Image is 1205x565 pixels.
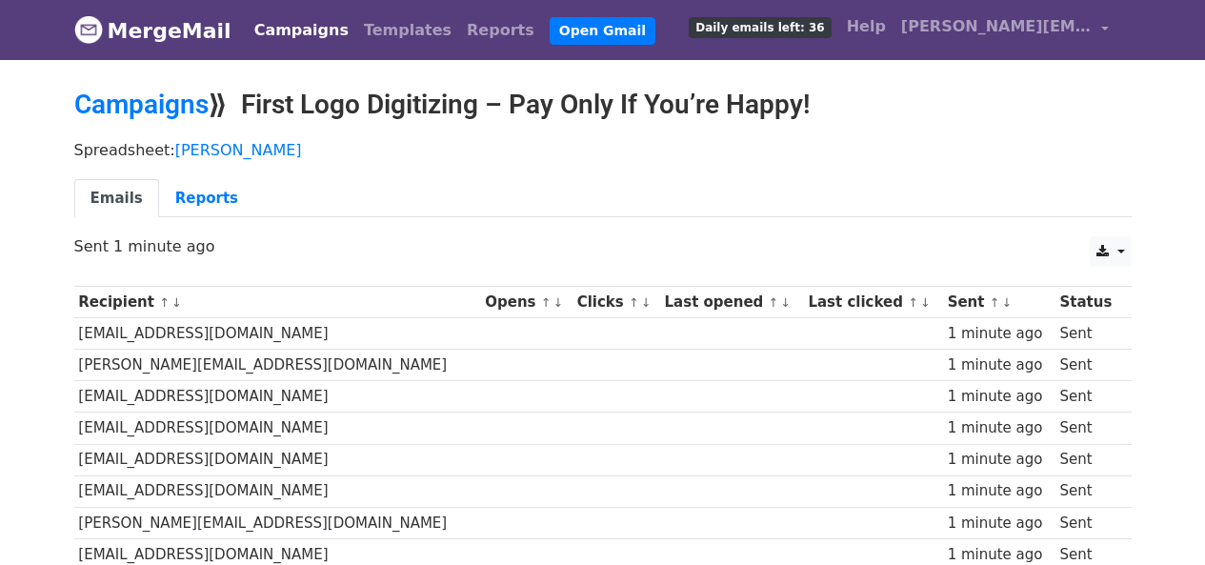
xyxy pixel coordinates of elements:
div: 1 minute ago [948,480,1051,502]
a: ↑ [769,295,779,310]
a: Reports [459,11,542,50]
th: Recipient [74,287,481,318]
td: Sent [1055,413,1121,444]
td: Sent [1055,475,1121,507]
td: Sent [1055,350,1121,381]
a: ↑ [541,295,552,310]
a: ↑ [629,295,639,310]
div: 1 minute ago [948,323,1051,345]
a: ↑ [908,295,918,310]
a: ↓ [920,295,931,310]
th: Last clicked [804,287,943,318]
th: Last opened [660,287,804,318]
a: ↓ [1001,295,1012,310]
a: [PERSON_NAME][EMAIL_ADDRESS][DOMAIN_NAME] [894,8,1116,52]
div: 1 minute ago [948,354,1051,376]
span: [PERSON_NAME][EMAIL_ADDRESS][DOMAIN_NAME] [901,15,1092,38]
a: ↑ [159,295,170,310]
a: Reports [159,179,254,218]
span: Daily emails left: 36 [689,17,831,38]
th: Sent [943,287,1055,318]
td: [PERSON_NAME][EMAIL_ADDRESS][DOMAIN_NAME] [74,350,481,381]
a: ↓ [780,295,791,310]
td: Sent [1055,318,1121,350]
td: [EMAIL_ADDRESS][DOMAIN_NAME] [74,444,481,475]
div: 1 minute ago [948,417,1051,439]
th: Opens [480,287,572,318]
p: Spreadsheet: [74,140,1132,160]
th: Status [1055,287,1121,318]
a: ↓ [552,295,563,310]
a: Daily emails left: 36 [681,8,838,46]
a: Templates [356,11,459,50]
img: MergeMail logo [74,15,103,44]
div: 1 minute ago [948,449,1051,471]
a: Emails [74,179,159,218]
td: [EMAIL_ADDRESS][DOMAIN_NAME] [74,475,481,507]
td: [EMAIL_ADDRESS][DOMAIN_NAME] [74,413,481,444]
a: ↑ [990,295,1000,310]
a: ↓ [641,295,652,310]
div: 1 minute ago [948,513,1051,535]
a: ↓ [171,295,182,310]
td: [EMAIL_ADDRESS][DOMAIN_NAME] [74,318,481,350]
td: Sent [1055,444,1121,475]
a: [PERSON_NAME] [175,141,302,159]
a: Campaigns [74,89,209,120]
a: Open Gmail [550,17,655,45]
h2: ⟫ First Logo Digitizing – Pay Only If You’re Happy! [74,89,1132,121]
td: Sent [1055,507,1121,538]
a: Help [839,8,894,46]
th: Clicks [572,287,660,318]
td: [EMAIL_ADDRESS][DOMAIN_NAME] [74,381,481,413]
td: Sent [1055,381,1121,413]
p: Sent 1 minute ago [74,236,1132,256]
a: MergeMail [74,10,231,50]
td: [PERSON_NAME][EMAIL_ADDRESS][DOMAIN_NAME] [74,507,481,538]
a: Campaigns [247,11,356,50]
div: 1 minute ago [948,386,1051,408]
